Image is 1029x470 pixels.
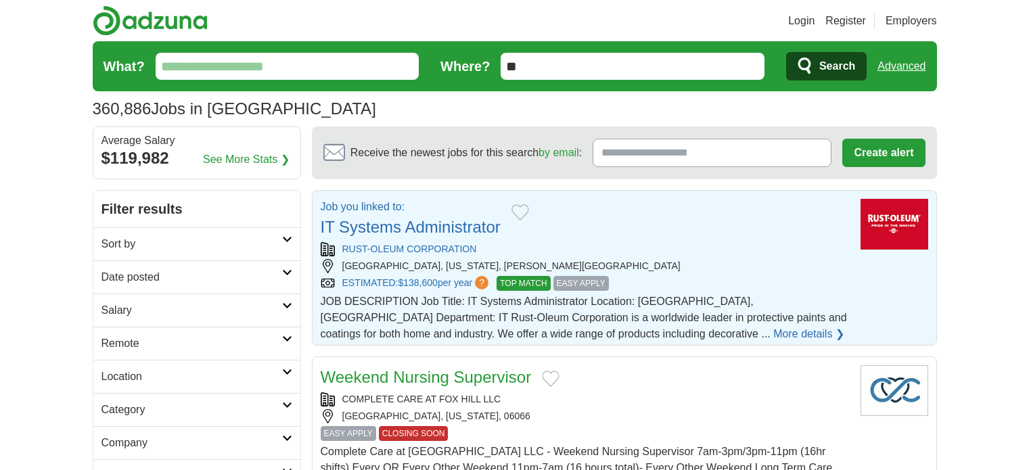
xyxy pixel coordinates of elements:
a: Category [93,393,300,426]
label: What? [104,56,145,76]
span: 360,886 [93,97,152,121]
h2: Company [101,435,282,451]
a: Salary [93,293,300,327]
img: Adzuna logo [93,5,208,36]
h2: Filter results [93,191,300,227]
a: RUST-OLEUM CORPORATION [342,243,477,254]
img: RustOleum logo [861,199,928,250]
a: Advanced [877,53,925,80]
a: Location [93,360,300,393]
span: Search [819,53,855,80]
div: $119,982 [101,146,292,170]
a: Weekend Nursing Supervisor [321,368,532,386]
a: ESTIMATED:$138,600per year? [342,276,492,291]
h1: Jobs in [GEOGRAPHIC_DATA] [93,99,376,118]
h2: Date posted [101,269,282,285]
h2: Sort by [101,236,282,252]
a: Company [93,426,300,459]
h2: Location [101,369,282,385]
button: Search [786,52,867,80]
img: Company logo [861,365,928,416]
a: More details ❯ [773,326,844,342]
button: Add to favorite jobs [542,371,559,387]
div: [GEOGRAPHIC_DATA], [US_STATE], 06066 [321,409,850,423]
a: See More Stats ❯ [203,151,290,168]
a: Employers [886,13,937,29]
span: Receive the newest jobs for this search : [350,145,582,161]
span: ? [475,276,488,289]
a: Register [825,13,866,29]
button: Add to favorite jobs [511,204,529,220]
a: Remote [93,327,300,360]
a: by email [539,147,579,158]
div: [GEOGRAPHIC_DATA], [US_STATE], [PERSON_NAME][GEOGRAPHIC_DATA] [321,259,850,273]
p: Job you linked to: [321,199,501,215]
span: TOP MATCH [497,276,550,291]
span: EASY APPLY [553,276,609,291]
label: Where? [440,56,490,76]
h2: Remote [101,335,282,352]
span: EASY APPLY [321,426,376,441]
span: $138,600 [398,277,437,288]
a: Sort by [93,227,300,260]
a: Login [788,13,815,29]
div: COMPLETE CARE AT FOX HILL LLC [321,392,850,406]
span: CLOSING SOON [379,426,449,441]
h2: Salary [101,302,282,319]
div: Average Salary [101,135,292,146]
h2: Category [101,402,282,418]
button: Create alert [842,139,925,167]
span: JOB DESCRIPTION Job Title: IT Systems Administrator Location: [GEOGRAPHIC_DATA], [GEOGRAPHIC_DATA... [321,296,847,339]
a: IT Systems Administrator [321,218,501,236]
a: Date posted [93,260,300,293]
